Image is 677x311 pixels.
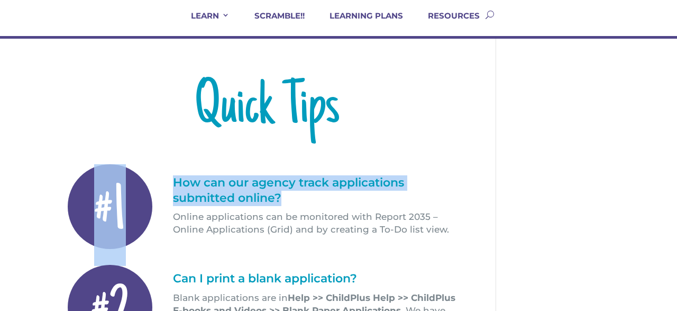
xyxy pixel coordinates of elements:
a: LEARNING PLANS [316,11,403,36]
a: LEARN [178,11,230,36]
div: #1 [68,164,152,249]
h1: How can our agency track applications submitted online? [173,175,466,211]
h1: Can I print a blank application? [173,271,466,292]
h1: Quick Tips [68,77,466,146]
a: SCRAMBLE!! [241,11,305,36]
a: RESOURCES [415,11,480,36]
p: Online applications can be monitored with Report 2035 – Online Applications (Grid) and by creatin... [173,211,466,236]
